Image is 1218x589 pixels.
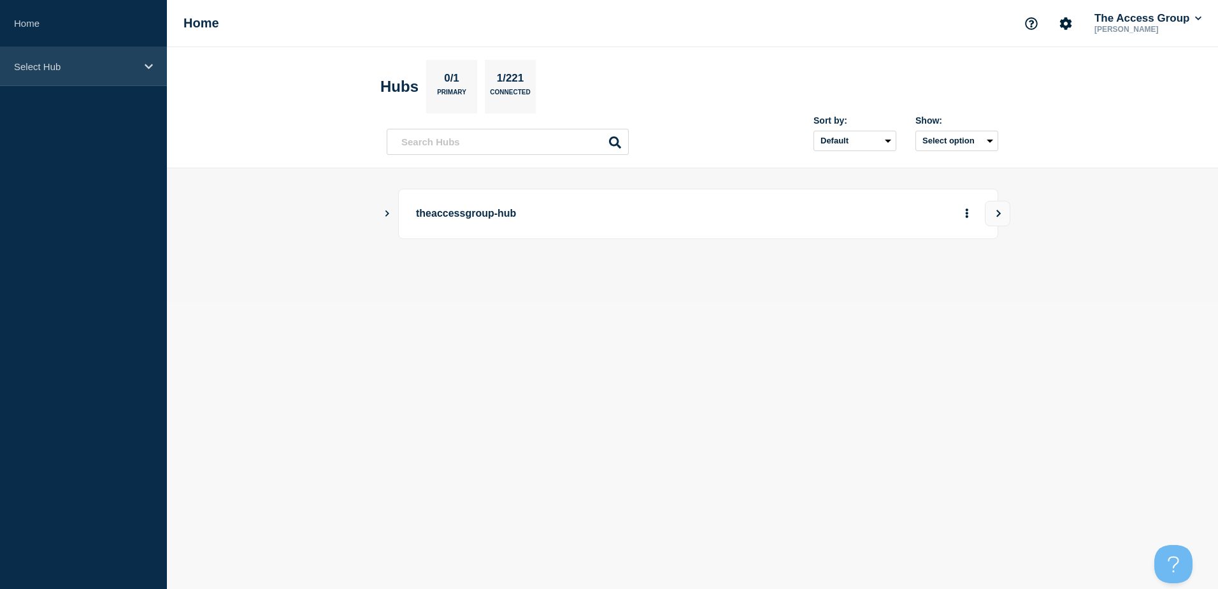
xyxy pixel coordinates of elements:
p: Connected [490,89,530,102]
input: Search Hubs [387,129,629,155]
h1: Home [183,16,219,31]
p: theaccessgroup-hub [416,202,768,226]
p: 0/1 [440,72,464,89]
p: [PERSON_NAME] [1092,25,1204,34]
div: Show: [915,115,998,126]
p: Primary [437,89,466,102]
h2: Hubs [380,78,419,96]
button: Account settings [1052,10,1079,37]
select: Sort by [813,131,896,151]
button: View [985,201,1010,226]
div: Sort by: [813,115,896,126]
button: The Access Group [1092,12,1204,25]
p: 1/221 [492,72,529,89]
button: More actions [959,202,975,226]
button: Show Connected Hubs [384,209,390,219]
iframe: Help Scout Beacon - Open [1154,545,1193,583]
p: Select Hub [14,61,136,72]
button: Support [1018,10,1045,37]
button: Select option [915,131,998,151]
